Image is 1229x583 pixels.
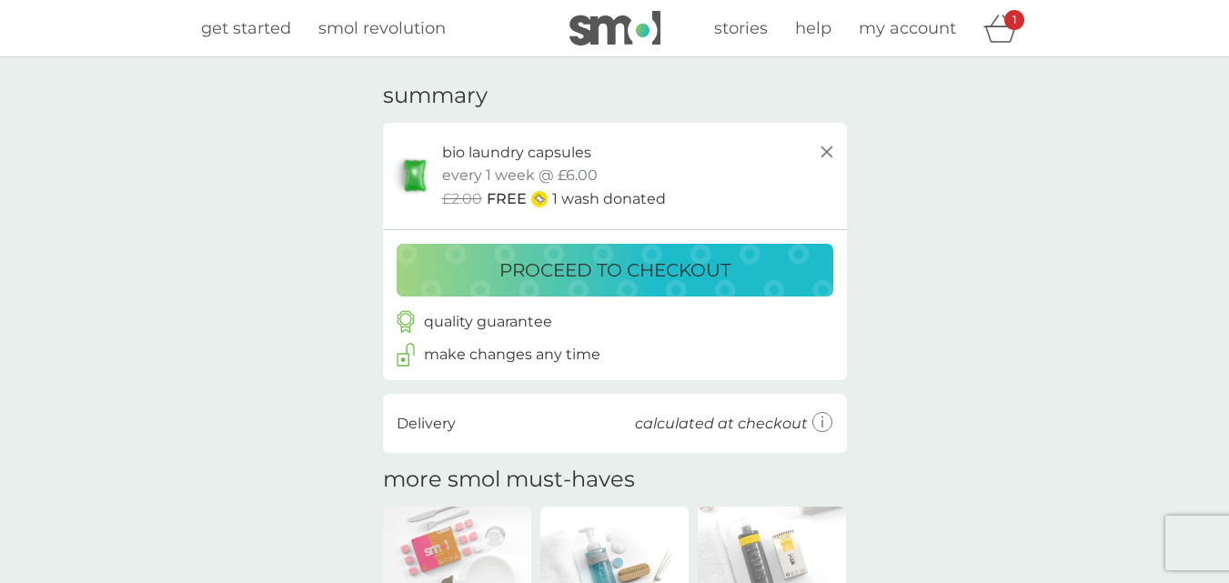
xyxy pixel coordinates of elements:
[859,15,956,42] a: my account
[397,412,456,436] p: Delivery
[424,343,600,367] p: make changes any time
[442,187,482,211] span: £2.00
[201,18,291,38] span: get started
[201,15,291,42] a: get started
[635,412,808,436] p: calculated at checkout
[318,15,446,42] a: smol revolution
[442,164,598,187] p: every 1 week @ £6.00
[383,467,635,493] h2: more smol must-haves
[383,83,488,109] h3: summary
[424,310,552,334] p: quality guarantee
[714,18,768,38] span: stories
[795,15,831,42] a: help
[795,18,831,38] span: help
[552,187,666,211] p: 1 wash donated
[442,141,591,165] p: bio laundry capsules
[397,244,833,297] button: proceed to checkout
[487,187,527,211] span: FREE
[569,11,660,45] img: smol
[859,18,956,38] span: my account
[983,10,1029,46] div: basket
[499,256,730,285] p: proceed to checkout
[318,18,446,38] span: smol revolution
[714,15,768,42] a: stories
